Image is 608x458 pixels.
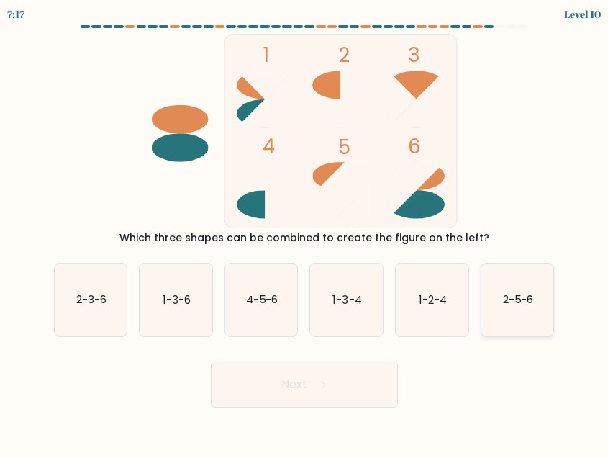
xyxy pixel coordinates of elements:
[246,292,278,307] text: 4-5-6
[407,133,420,161] tspan: 6
[262,41,268,69] tspan: 1
[63,230,546,246] div: Which three shapes can be combined to create the figure on the left?
[333,292,362,307] text: 1-3-4
[419,292,447,307] text: 1-2-4
[503,292,534,307] text: 2-5-6
[211,362,398,408] button: Next
[262,133,274,161] tspan: 4
[337,133,350,161] tspan: 5
[407,41,419,69] tspan: 3
[163,292,191,307] text: 1-3-6
[7,6,24,22] div: 7:17
[337,41,349,69] tspan: 2
[564,6,601,22] div: Level 10
[76,292,106,307] text: 2-3-6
